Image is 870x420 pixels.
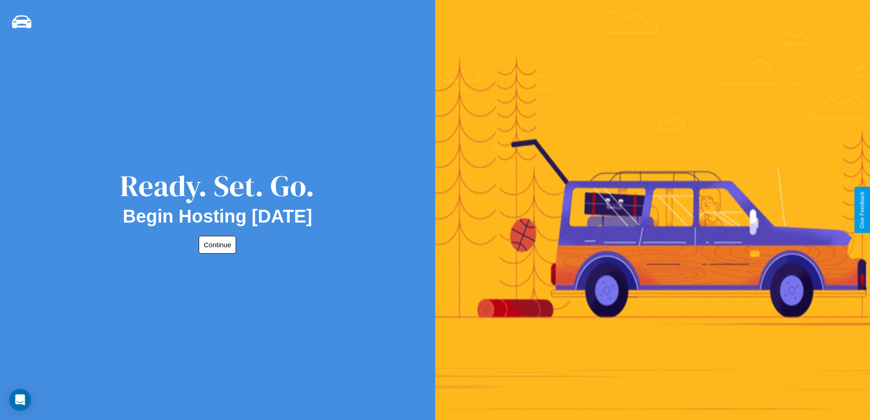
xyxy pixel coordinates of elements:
div: Ready. Set. Go. [120,165,315,206]
div: Open Intercom Messenger [9,389,31,411]
div: Give Feedback [859,191,865,229]
button: Continue [199,236,236,254]
h2: Begin Hosting [DATE] [123,206,312,227]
